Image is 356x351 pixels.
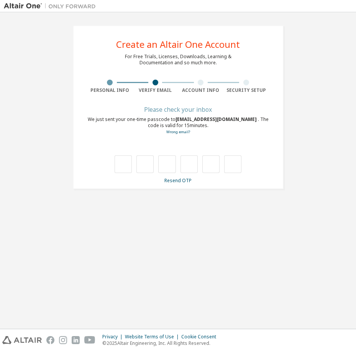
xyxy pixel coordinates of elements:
[87,87,133,93] div: Personal Info
[176,116,258,122] span: [EMAIL_ADDRESS][DOMAIN_NAME]
[102,334,125,340] div: Privacy
[59,336,67,344] img: instagram.svg
[87,107,269,112] div: Please check your inbox
[181,334,221,340] div: Cookie Consent
[4,2,100,10] img: Altair One
[2,336,42,344] img: altair_logo.svg
[125,334,181,340] div: Website Terms of Use
[166,129,190,134] a: Go back to the registration form
[84,336,95,344] img: youtube.svg
[46,336,54,344] img: facebook.svg
[102,340,221,346] p: © 2025 Altair Engineering, Inc. All Rights Reserved.
[178,87,224,93] div: Account Info
[116,40,240,49] div: Create an Altair One Account
[72,336,80,344] img: linkedin.svg
[133,87,178,93] div: Verify Email
[164,177,192,184] a: Resend OTP
[87,116,269,135] div: We just sent your one-time passcode to . The code is valid for 15 minutes.
[125,54,231,66] div: For Free Trials, Licenses, Downloads, Learning & Documentation and so much more.
[223,87,269,93] div: Security Setup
